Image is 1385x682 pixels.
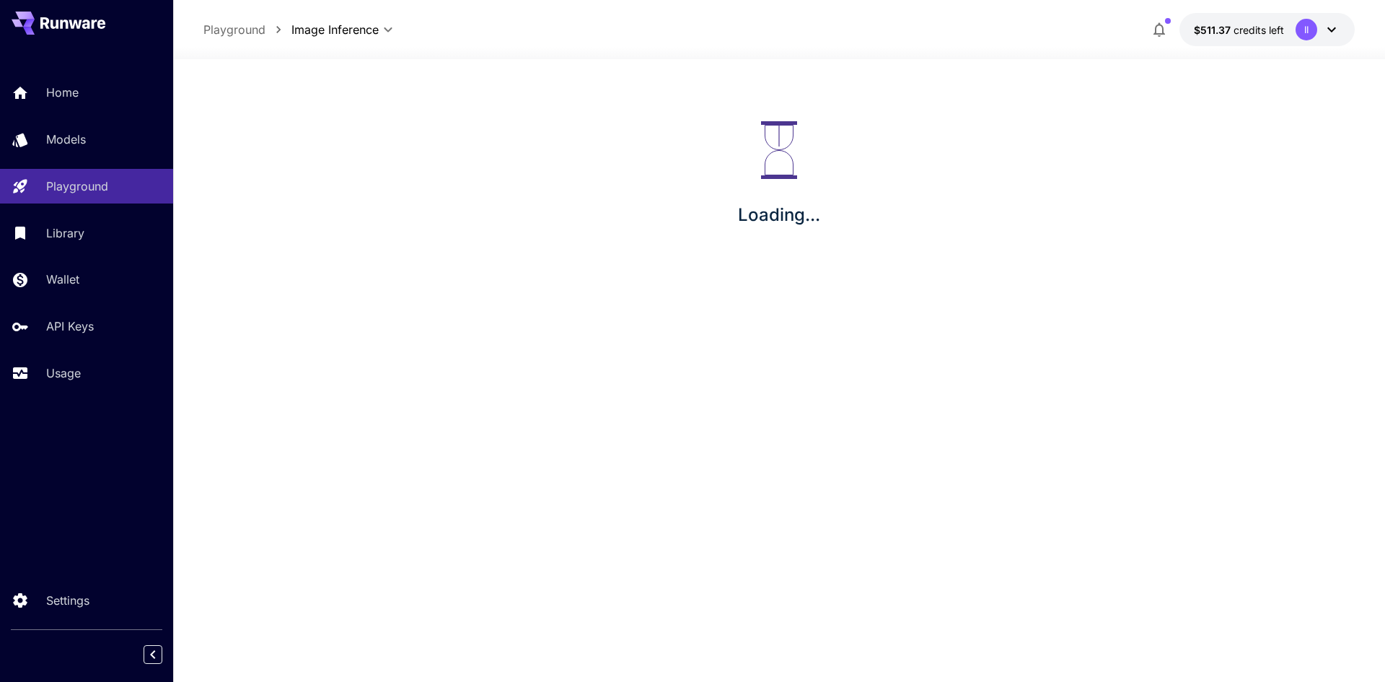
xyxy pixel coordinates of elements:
button: Collapse sidebar [144,645,162,664]
p: Models [46,131,86,148]
p: Home [46,84,79,101]
div: Collapse sidebar [154,642,173,668]
nav: breadcrumb [203,21,291,38]
p: Playground [46,178,108,195]
p: Settings [46,592,89,609]
div: $511.3676 [1194,22,1284,38]
p: Loading... [738,202,820,228]
p: Wallet [46,271,79,288]
p: Library [46,224,84,242]
p: Usage [46,364,81,382]
p: API Keys [46,318,94,335]
div: II [1296,19,1317,40]
button: $511.3676II [1179,13,1355,46]
a: Playground [203,21,265,38]
span: Image Inference [291,21,379,38]
span: credits left [1234,24,1284,36]
span: $511.37 [1194,24,1234,36]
